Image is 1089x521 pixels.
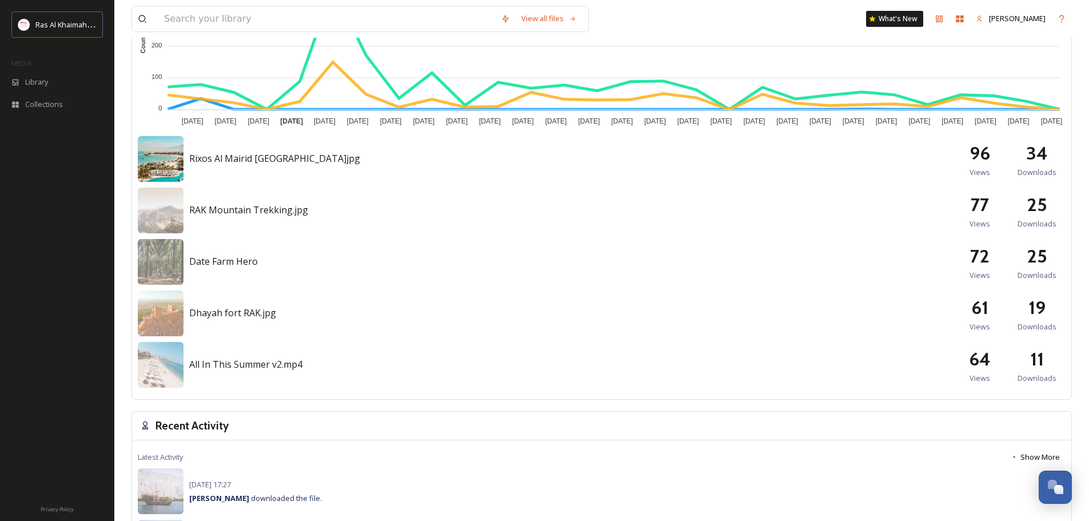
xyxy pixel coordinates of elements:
tspan: [DATE] [413,117,434,125]
span: Date Farm Hero [189,255,258,268]
tspan: [DATE] [876,117,897,125]
h2: 72 [970,242,990,270]
span: Privacy Policy [41,506,74,513]
tspan: [DATE] [446,117,468,125]
tspan: 0 [158,105,162,112]
tspan: [DATE] [280,117,303,125]
tspan: [DATE] [314,117,336,125]
span: Views [970,218,990,229]
tspan: [DATE] [743,117,765,125]
span: All In This Summer v2.mp4 [189,358,302,371]
span: Ras Al Khaimah Tourism Development Authority [35,19,197,30]
tspan: [DATE] [479,117,501,125]
tspan: [DATE] [248,117,269,125]
a: What's New [866,11,923,27]
tspan: [DATE] [347,117,369,125]
h2: 25 [1027,191,1047,218]
h2: 61 [971,294,988,321]
img: cb466a4c-682c-4831-8c03-8af6bed29c6f.jpg [138,468,184,514]
tspan: [DATE] [644,117,666,125]
a: View all files [516,7,583,30]
tspan: [DATE] [809,117,831,125]
tspan: [DATE] [942,117,963,125]
img: 5dc3d4a5-115c-47cb-9592-106444ae7da6.jpg [138,136,184,182]
tspan: [DATE] [843,117,864,125]
a: [PERSON_NAME] [970,7,1051,30]
tspan: [DATE] [908,117,930,125]
button: Open Chat [1039,471,1072,504]
tspan: [DATE] [1041,117,1063,125]
tspan: 200 [151,41,162,48]
span: Views [970,373,990,384]
tspan: 100 [151,73,162,80]
span: [DATE] 17:27 [189,479,231,490]
h2: 11 [1030,345,1044,373]
tspan: [DATE] [380,117,402,125]
tspan: [DATE] [512,117,534,125]
span: Rixos Al Mairid [GEOGRAPHIC_DATA]jpg [189,152,360,165]
span: Views [970,321,990,332]
tspan: [DATE] [578,117,600,125]
h2: 25 [1027,242,1047,270]
span: Downloads [1018,373,1056,384]
strong: [PERSON_NAME] [189,493,249,503]
span: RAK Mountain Trekking.jpg [189,204,308,216]
tspan: [DATE] [611,117,633,125]
span: Latest Activity [138,452,183,463]
span: Views [970,270,990,281]
span: MEDIA [11,59,31,67]
h2: 96 [970,140,990,167]
span: Dhayah fort RAK.jpg [189,307,276,319]
h2: 19 [1028,294,1046,321]
span: Library [25,77,48,88]
span: downloaded the file. [189,493,322,503]
tspan: [DATE] [975,117,996,125]
img: 6af0912f-5ad3-4dba-861f-f5ab8fa920a1.jpg [138,239,184,285]
img: 3499d24e-6a18-4492-b40f-d547c41e8e91.jpg [138,188,184,233]
input: Search your library [158,6,495,31]
button: Show More [1005,446,1066,468]
span: Collections [25,99,63,110]
img: Logo_RAKTDA_RGB-01.png [18,19,30,30]
span: Downloads [1018,167,1056,178]
img: 45dfe8e7-8c4f-48e3-b92b-9b2a14aeffa1.jpg [138,291,184,336]
tspan: [DATE] [545,117,567,125]
h3: Recent Activity [155,417,229,434]
text: Count [139,35,146,53]
span: Views [970,167,990,178]
h2: 34 [1026,140,1048,167]
tspan: [DATE] [711,117,732,125]
tspan: [DATE] [182,117,204,125]
tspan: [DATE] [215,117,237,125]
h2: 64 [969,345,991,373]
tspan: [DATE] [776,117,798,125]
span: Downloads [1018,218,1056,229]
h2: 77 [971,191,989,218]
img: 29a9f786-f6ee-49b0-88d4-6c9fe417c655.jpg [138,342,184,388]
tspan: [DATE] [1008,117,1030,125]
span: [PERSON_NAME] [989,13,1046,23]
span: Downloads [1018,321,1056,332]
span: Downloads [1018,270,1056,281]
tspan: [DATE] [677,117,699,125]
a: Privacy Policy [41,502,74,515]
